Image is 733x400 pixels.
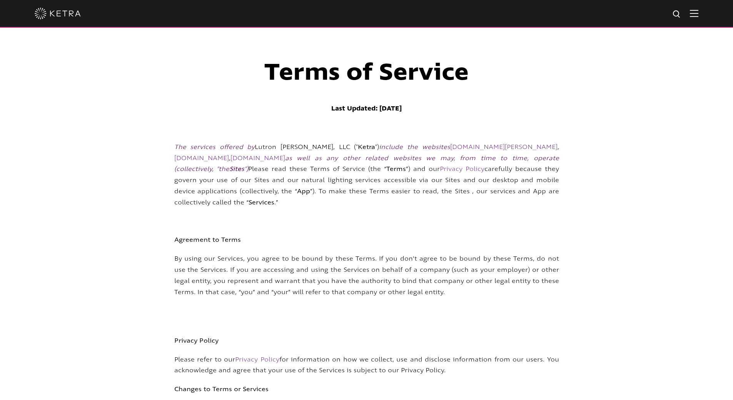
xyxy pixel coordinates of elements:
span: By using our Services, you agree to be bound by these Terms. If you don’t agree to be bound by th... [174,254,559,296]
em: The services offered by [174,143,255,151]
strong: Agreement to Terms [174,236,241,244]
a: [DOMAIN_NAME][PERSON_NAME] [450,143,558,151]
span: Lutron [PERSON_NAME], LLC (" ") [255,143,379,151]
strong: Privacy Policy [174,336,219,345]
strong: Sites [229,165,244,173]
a: [DOMAIN_NAME] [174,154,229,162]
em: include the websites [379,143,450,151]
a: [DOMAIN_NAME] [230,154,285,162]
a: Privacy Policy [235,355,279,364]
strong: Terms [386,165,406,173]
img: search icon [672,10,682,19]
strong: Ketra [358,143,375,151]
img: Hamburger%20Nav.svg [690,10,698,17]
span: , , [174,143,559,162]
img: ketra-logo-2019-white [35,8,81,19]
em: as well as any other related websites we may, from time to time, operate (collectively, "the ") [174,154,559,174]
span: Last Updated: [DATE] [331,104,402,113]
strong: App [297,187,310,196]
span: Please refer to our for information on how we collect, use and disclose information from our user... [174,355,559,375]
strong: Changes to Terms or Services [174,385,269,393]
span: Please read these Terms of Service (the “ ”) and our carefully because they govern your use of ou... [174,165,559,206]
a: Privacy Policy [440,165,484,173]
strong: Services [249,198,274,207]
h1: Terms of Service [174,50,559,95]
